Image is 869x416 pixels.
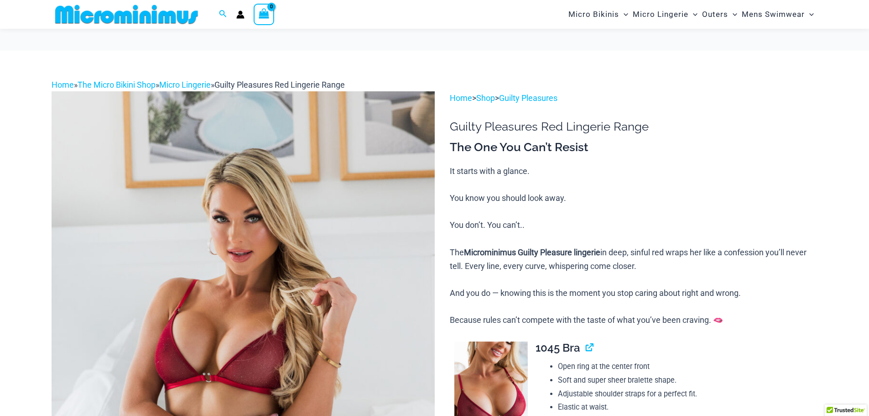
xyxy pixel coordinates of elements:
[688,3,697,26] span: Menu Toggle
[742,3,805,26] span: Mens Swimwear
[499,93,557,103] a: Guilty Pleasures
[450,164,817,327] p: It starts with a glance. You know you should look away. You don’t. You can’t.. The in deep, sinfu...
[805,3,814,26] span: Menu Toggle
[558,360,818,374] li: Open ring at the center front
[52,80,345,90] span: » » »
[476,93,495,103] a: Shop
[450,140,817,155] h3: The One You Can’t Resist
[702,3,728,26] span: Outers
[568,3,619,26] span: Micro Bikinis
[78,80,156,90] a: The Micro Bikini Shop
[558,374,818,387] li: Soft and super sheer bralette shape.
[565,1,818,27] nav: Site Navigation
[52,80,74,90] a: Home
[536,341,580,354] span: 1045 Bra
[450,120,817,134] h1: Guilty Pleasures Red Lingerie Range
[450,93,472,103] a: Home
[236,11,245,19] a: Account icon link
[159,80,211,90] a: Micro Lingerie
[558,400,818,414] li: Elastic at waist.
[739,3,816,26] a: Mens SwimwearMenu ToggleMenu Toggle
[450,91,817,105] p: > >
[214,80,345,90] span: Guilty Pleasures Red Lingerie Range
[566,3,630,26] a: Micro BikinisMenu ToggleMenu Toggle
[558,387,818,401] li: Adjustable shoulder straps for a perfect fit.
[219,9,227,20] a: Search icon link
[464,247,600,257] b: Microminimus Guilty Pleasure lingerie
[619,3,628,26] span: Menu Toggle
[630,3,700,26] a: Micro LingerieMenu ToggleMenu Toggle
[728,3,737,26] span: Menu Toggle
[52,4,202,25] img: MM SHOP LOGO FLAT
[633,3,688,26] span: Micro Lingerie
[254,4,275,25] a: View Shopping Cart, empty
[700,3,739,26] a: OutersMenu ToggleMenu Toggle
